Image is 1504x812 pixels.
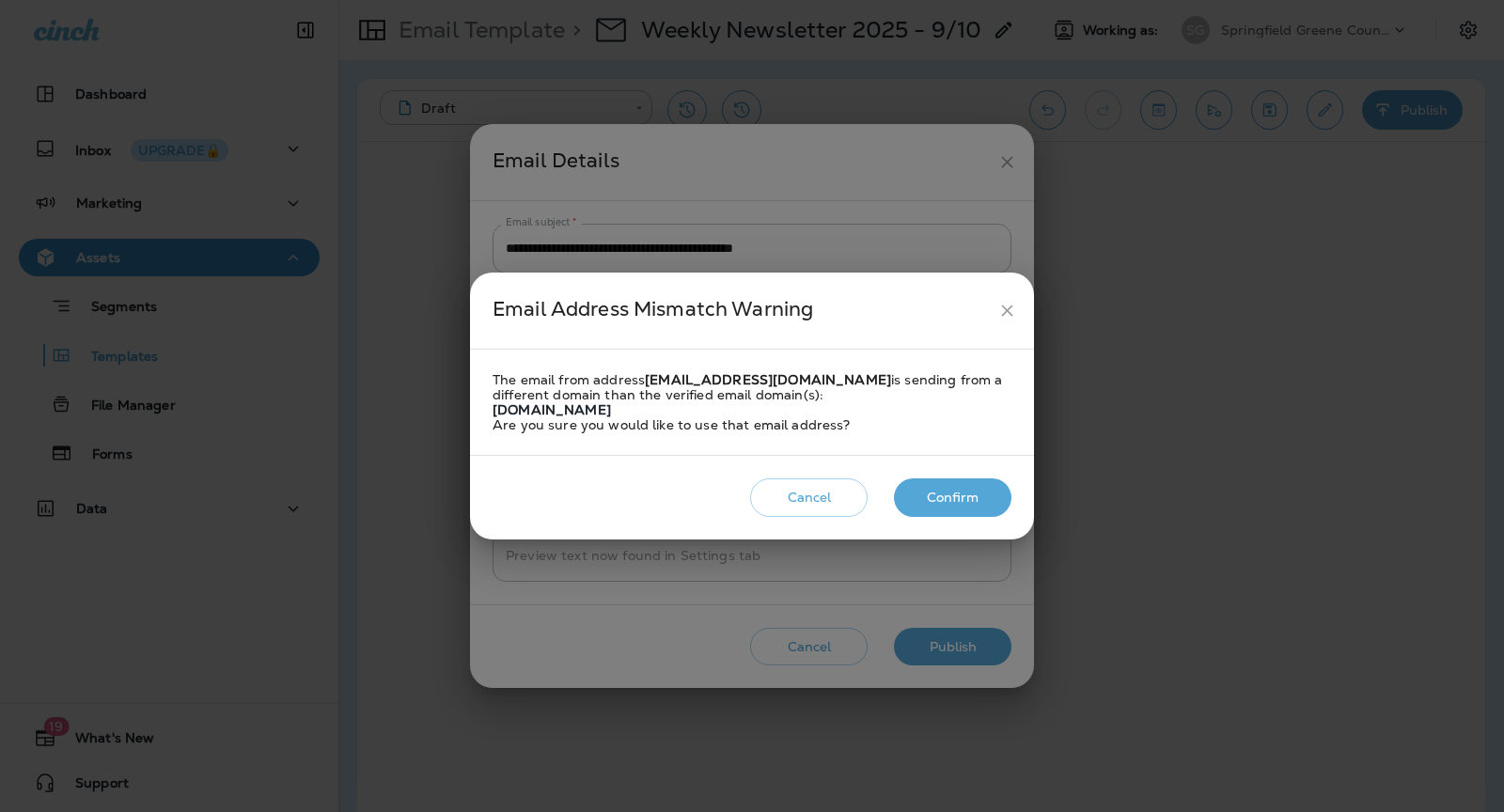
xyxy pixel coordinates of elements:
[493,372,1011,432] div: The email from address is sending from a different domain than the verified email domain(s): Are ...
[894,478,1011,517] button: Confirm
[645,371,891,388] strong: [EMAIL_ADDRESS][DOMAIN_NAME]
[493,401,611,418] strong: [DOMAIN_NAME]
[750,478,868,517] button: Cancel
[990,293,1025,328] button: close
[493,293,990,328] div: Email Address Mismatch Warning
